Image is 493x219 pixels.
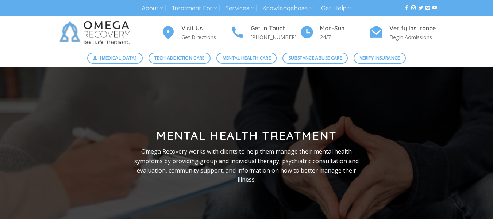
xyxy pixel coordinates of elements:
[172,1,217,15] a: Treatment For
[411,5,416,11] a: Follow on Instagram
[419,5,423,11] a: Follow on Twitter
[251,24,300,33] h4: Get In Touch
[181,33,230,41] p: Get Directions
[289,54,342,61] span: Substance Abuse Care
[156,128,337,143] strong: Mental Health Treatment
[154,54,205,61] span: Tech Addiction Care
[389,33,438,41] p: Begin Admissions
[425,5,430,11] a: Send us an email
[282,53,348,64] a: Substance Abuse Care
[321,1,351,15] a: Get Help
[216,53,277,64] a: Mental Health Care
[225,1,254,15] a: Services
[100,54,136,61] span: [MEDICAL_DATA]
[87,53,143,64] a: [MEDICAL_DATA]
[55,16,137,49] img: Omega Recovery
[320,33,369,41] p: 24/7
[360,54,400,61] span: Verify Insurance
[262,1,313,15] a: Knowledgebase
[230,24,300,42] a: Get In Touch [PHONE_NUMBER]
[142,1,163,15] a: About
[223,54,271,61] span: Mental Health Care
[320,24,369,33] h4: Mon-Sun
[432,5,437,11] a: Follow on YouTube
[251,33,300,41] p: [PHONE_NUMBER]
[369,24,438,42] a: Verify Insurance Begin Admissions
[404,5,409,11] a: Follow on Facebook
[181,24,230,33] h4: Visit Us
[149,53,211,64] a: Tech Addiction Care
[389,24,438,33] h4: Verify Insurance
[354,53,406,64] a: Verify Insurance
[161,24,230,42] a: Visit Us Get Directions
[128,147,365,184] p: Omega Recovery works with clients to help them manage their mental health symptoms by providing g...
